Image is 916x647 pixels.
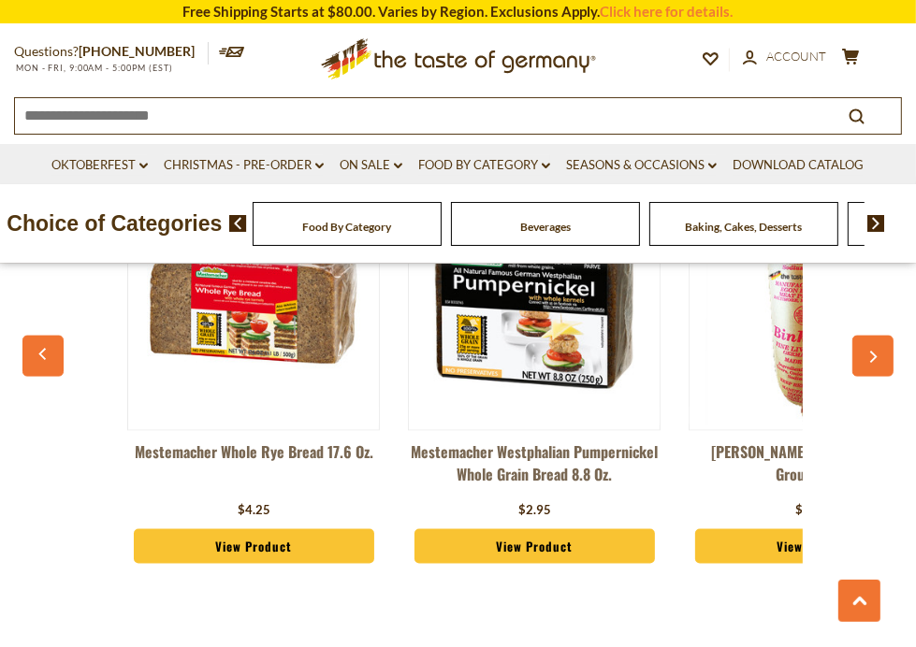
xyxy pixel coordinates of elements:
[134,529,374,565] a: View Product
[229,215,247,232] img: previous arrow
[14,63,173,73] span: MON - FRI, 9:00AM - 5:00PM (EST)
[409,175,660,425] img: Mestemacher Westphalian Pumpernickel Whole Grain Bread 8.8 oz.
[867,215,885,232] img: next arrow
[518,501,551,520] div: $2.95
[795,501,836,520] div: $10.95
[14,40,209,64] p: Questions?
[601,3,734,20] a: Click here for details.
[566,155,717,176] a: Seasons & Occasions
[520,220,571,234] a: Beverages
[127,440,380,496] a: Mestemacher Whole Rye Bread 17.6 oz.
[418,155,550,176] a: Food By Category
[685,220,802,234] a: Baking, Cakes, Desserts
[51,155,148,176] a: Oktoberfest
[408,440,661,496] a: Mestemacher Westphalian Pumpernickel Whole Grain Bread 8.8 oz.
[79,43,195,59] a: [PHONE_NUMBER]
[128,175,379,425] img: Mestemacher Whole Rye Bread 17.6 oz.
[733,155,864,176] a: Download Catalog
[238,501,270,520] div: $4.25
[340,155,402,176] a: On Sale
[302,220,391,234] a: Food By Category
[414,529,655,565] a: View Product
[766,49,826,64] span: Account
[164,155,324,176] a: Christmas - PRE-ORDER
[743,47,826,67] a: Account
